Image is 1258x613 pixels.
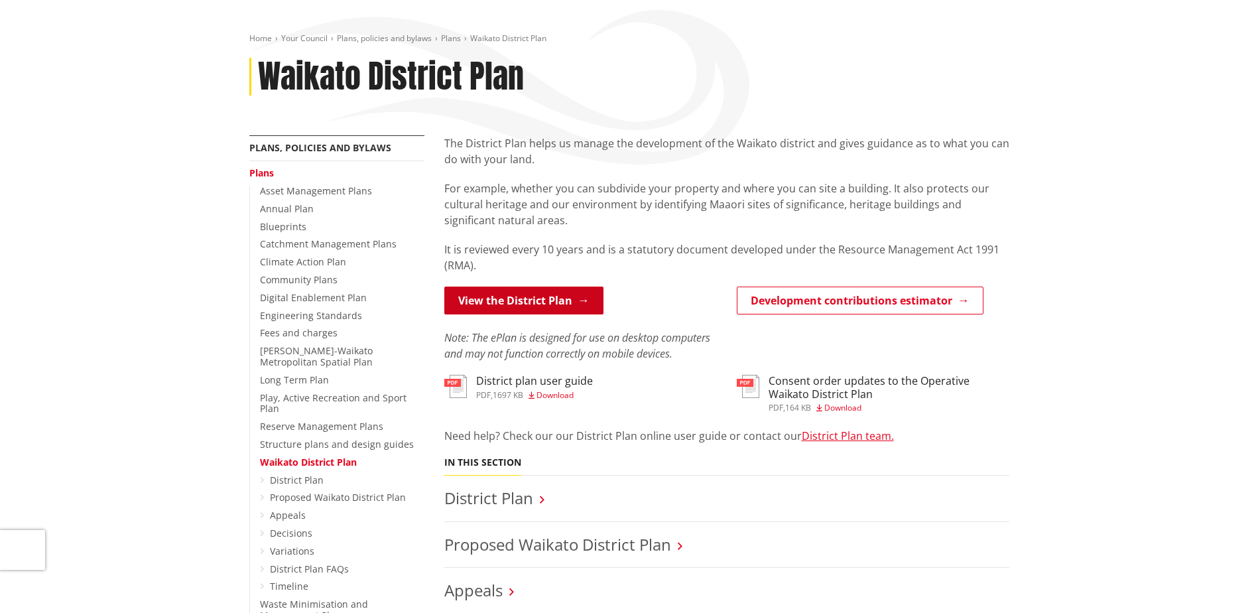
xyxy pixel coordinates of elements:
[260,273,338,286] a: Community Plans
[260,238,397,250] a: Catchment Management Plans
[260,456,357,468] a: Waikato District Plan
[249,33,272,44] a: Home
[260,420,383,433] a: Reserve Management Plans
[737,375,759,398] img: document-pdf.svg
[270,491,406,504] a: Proposed Waikato District Plan
[769,402,783,413] span: pdf
[444,180,1009,228] p: For example, whether you can subdivide your property and where you can site a building. It also p...
[536,389,574,401] span: Download
[444,579,503,601] a: Appeals
[260,374,329,386] a: Long Term Plan
[769,375,1009,400] h3: Consent order updates to the Operative Waikato District Plan
[260,438,414,450] a: Structure plans and design guides
[249,167,274,179] a: Plans
[476,391,593,399] div: ,
[260,184,372,197] a: Asset Management Plans
[270,527,312,539] a: Decisions
[493,389,523,401] span: 1697 KB
[258,58,524,96] h1: Waikato District Plan
[476,375,593,387] h3: District plan user guide
[444,135,1009,167] p: The District Plan helps us manage the development of the Waikato district and gives guidance as t...
[444,457,521,468] h5: In this section
[249,33,1009,44] nav: breadcrumb
[785,402,811,413] span: 164 KB
[270,580,308,592] a: Timeline
[260,326,338,339] a: Fees and charges
[337,33,432,44] a: Plans, policies and bylaws
[444,241,1009,273] p: It is reviewed every 10 years and is a statutory document developed under the Resource Management...
[441,33,461,44] a: Plans
[737,375,1009,411] a: Consent order updates to the Operative Waikato District Plan pdf,164 KB Download
[260,309,362,322] a: Engineering Standards
[824,402,861,413] span: Download
[444,487,533,509] a: District Plan
[444,330,710,361] em: Note: The ePlan is designed for use on desktop computers and may not function correctly on mobile...
[260,391,407,415] a: Play, Active Recreation and Sport Plan
[270,509,306,521] a: Appeals
[769,404,1009,412] div: ,
[270,563,349,575] a: District Plan FAQs
[249,141,391,154] a: Plans, policies and bylaws
[737,287,983,314] a: Development contributions estimator
[260,255,346,268] a: Climate Action Plan
[260,344,373,368] a: [PERSON_NAME]-Waikato Metropolitan Spatial Plan
[281,33,328,44] a: Your Council
[260,220,306,233] a: Blueprints
[270,474,324,486] a: District Plan
[1197,557,1245,605] iframe: Messenger Launcher
[476,389,491,401] span: pdf
[444,375,593,399] a: District plan user guide pdf,1697 KB Download
[260,291,367,304] a: Digital Enablement Plan
[802,429,894,443] a: District Plan team.
[444,287,603,314] a: View the District Plan
[444,428,1009,444] p: Need help? Check our our District Plan online user guide or contact our
[270,545,314,557] a: Variations
[260,202,314,215] a: Annual Plan
[444,375,467,398] img: document-pdf.svg
[444,533,671,555] a: Proposed Waikato District Plan
[470,33,546,44] span: Waikato District Plan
